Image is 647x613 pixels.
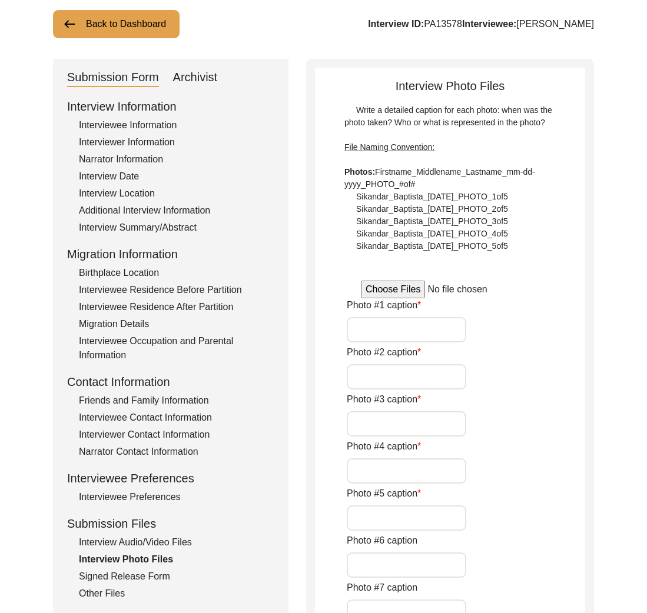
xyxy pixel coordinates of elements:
div: Interview Summary/Abstract [79,221,274,235]
div: Interview Audio/Video Files [79,535,274,549]
div: Interview Information [67,98,274,115]
div: Submission Files [67,515,274,532]
div: Narrator Information [79,152,274,166]
div: PA13578 [PERSON_NAME] [368,17,594,31]
div: Submission Form [67,68,159,87]
button: Back to Dashboard [53,10,180,38]
label: Photo #1 caption [347,298,421,312]
label: Photo #5 caption [347,487,421,501]
label: Photo #3 caption [347,392,421,407]
div: Migration Details [79,317,274,331]
div: Interview Location [79,186,274,201]
label: Photo #7 caption [347,581,417,595]
div: Write a detailed caption for each photo: when was the photo taken? Who or what is represented in ... [344,104,556,252]
label: Photo #6 caption [347,534,417,548]
div: Interview Photo Files [315,77,585,252]
div: Interviewee Occupation and Parental Information [79,334,274,362]
b: Photos: [344,167,375,176]
b: Interviewee: [462,19,516,29]
div: Contact Information [67,373,274,391]
div: Other Files [79,587,274,601]
div: Additional Interview Information [79,204,274,218]
div: Interviewee Preferences [67,469,274,487]
label: Photo #2 caption [347,345,421,359]
div: Migration Information [67,245,274,263]
span: File Naming Convention: [344,142,434,152]
label: Photo #4 caption [347,439,421,454]
div: Interviewee Information [79,118,274,132]
div: Interview Date [79,169,274,184]
div: Interviewee Residence After Partition [79,300,274,314]
div: Narrator Contact Information [79,445,274,459]
div: Birthplace Location [79,266,274,280]
img: arrow-left.png [62,17,77,31]
div: Interviewee Contact Information [79,411,274,425]
div: Signed Release Form [79,569,274,584]
div: Interviewee Residence Before Partition [79,283,274,297]
div: Interviewer Information [79,135,274,149]
div: Interviewee Preferences [79,490,274,504]
div: Interview Photo Files [79,552,274,567]
div: Friends and Family Information [79,394,274,408]
div: Interviewer Contact Information [79,428,274,442]
div: Archivist [173,68,218,87]
b: Interview ID: [368,19,424,29]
